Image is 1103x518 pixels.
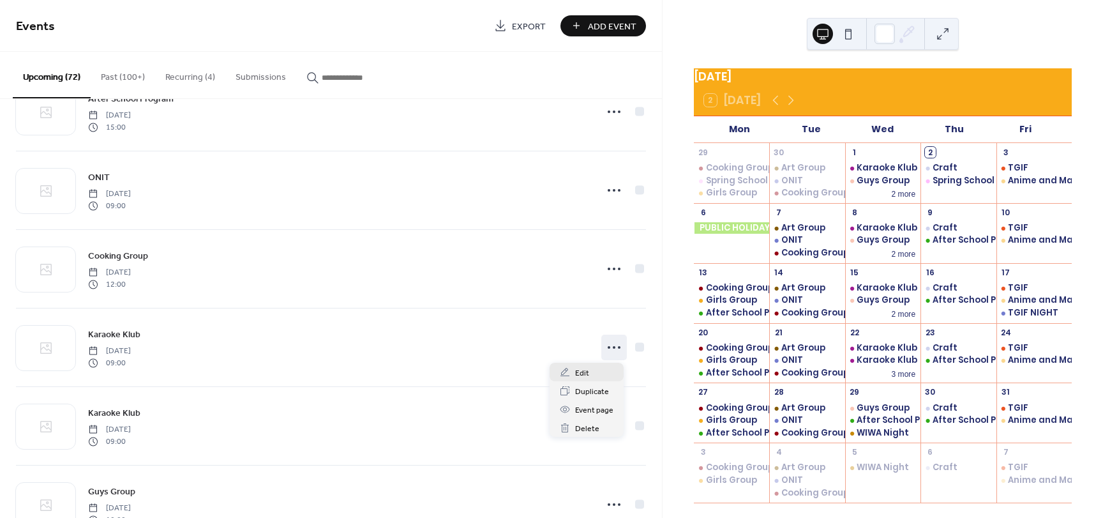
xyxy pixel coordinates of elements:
[920,234,996,246] div: After School Program
[845,415,920,426] div: After School Program
[845,427,920,439] div: WIWA Night
[849,147,860,158] div: 1
[845,342,920,354] div: Karaoke Klub
[886,187,920,199] button: 2 more
[512,20,546,33] span: Export
[1000,447,1011,458] div: 7
[694,367,769,379] div: After School Program
[996,307,1072,319] div: TGIF NIGHT
[774,327,784,338] div: 21
[769,415,844,426] div: ONIT
[925,147,936,158] div: 2
[774,387,784,398] div: 28
[781,354,803,366] div: ONIT
[857,402,910,414] div: Guys Group
[769,282,844,294] div: Art Group
[996,222,1072,234] div: TGIF
[769,234,844,246] div: ONIT
[849,207,860,218] div: 8
[925,267,936,278] div: 16
[925,447,936,458] div: 6
[996,234,1072,246] div: Anime and Manga
[845,175,920,187] div: Guys Group
[919,116,990,142] div: Thu
[933,402,957,414] div: Craft
[933,354,1031,366] div: After School Program
[781,307,849,319] div: Cooking Group
[781,162,825,174] div: Art Group
[769,367,844,379] div: Cooking Group
[694,354,769,366] div: Girls Group
[706,307,804,319] div: After School Program
[781,462,825,473] div: Art Group
[857,294,910,306] div: Guys Group
[769,342,844,354] div: Art Group
[845,354,920,366] div: Karaoke Klub
[88,250,148,263] span: Cooking Group
[88,267,131,278] span: [DATE]
[1000,327,1011,338] div: 24
[886,307,920,319] button: 2 more
[588,20,636,33] span: Add Event
[706,475,757,486] div: Girls Group
[16,14,55,39] span: Events
[990,116,1062,142] div: Fri
[1008,222,1028,234] div: TGIF
[996,175,1072,187] div: Anime and Manga
[920,415,996,426] div: After School Program
[933,282,957,294] div: Craft
[857,342,917,354] div: Karaoke Klub
[886,367,920,379] button: 3 more
[1008,342,1028,354] div: TGIF
[769,307,844,319] div: Cooking Group
[88,188,131,200] span: [DATE]
[1008,354,1092,366] div: Anime and Manga
[781,415,803,426] div: ONIT
[769,475,844,486] div: ONIT
[91,52,155,97] button: Past (100+)
[857,462,909,473] div: WIWA Night
[88,357,131,369] span: 09:00
[706,187,757,199] div: Girls Group
[920,402,996,414] div: Craft
[774,447,784,458] div: 4
[857,222,917,234] div: Karaoke Klub
[769,294,844,306] div: ONIT
[781,487,849,499] div: Cooking Group
[1008,162,1028,174] div: TGIF
[88,278,131,290] span: 12:00
[849,267,860,278] div: 15
[781,294,803,306] div: ONIT
[560,15,646,36] button: Add Event
[996,415,1072,426] div: Anime and Manga
[88,170,110,185] a: ONIT
[933,462,957,473] div: Craft
[694,415,769,426] div: Girls Group
[845,222,920,234] div: Karaoke Klub
[706,427,804,439] div: After School Program
[88,327,140,342] a: Karaoke Klub
[694,462,769,473] div: Cooking Group
[857,427,909,439] div: WIWA Night
[774,207,784,218] div: 7
[996,402,1072,414] div: TGIF
[88,121,131,133] span: 15:00
[1008,175,1092,187] div: Anime and Manga
[920,294,996,306] div: After School Program
[849,327,860,338] div: 22
[769,427,844,439] div: Cooking Group
[698,327,709,338] div: 20
[857,234,910,246] div: Guys Group
[706,282,774,294] div: Cooking Group
[769,402,844,414] div: Art Group
[774,147,784,158] div: 30
[781,475,803,486] div: ONIT
[1008,282,1028,294] div: TGIF
[698,267,709,278] div: 13
[996,475,1072,486] div: Anime and Manga
[996,342,1072,354] div: TGIF
[706,415,757,426] div: Girls Group
[706,162,774,174] div: Cooking Group
[88,484,135,499] a: Guys Group
[88,346,131,357] span: [DATE]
